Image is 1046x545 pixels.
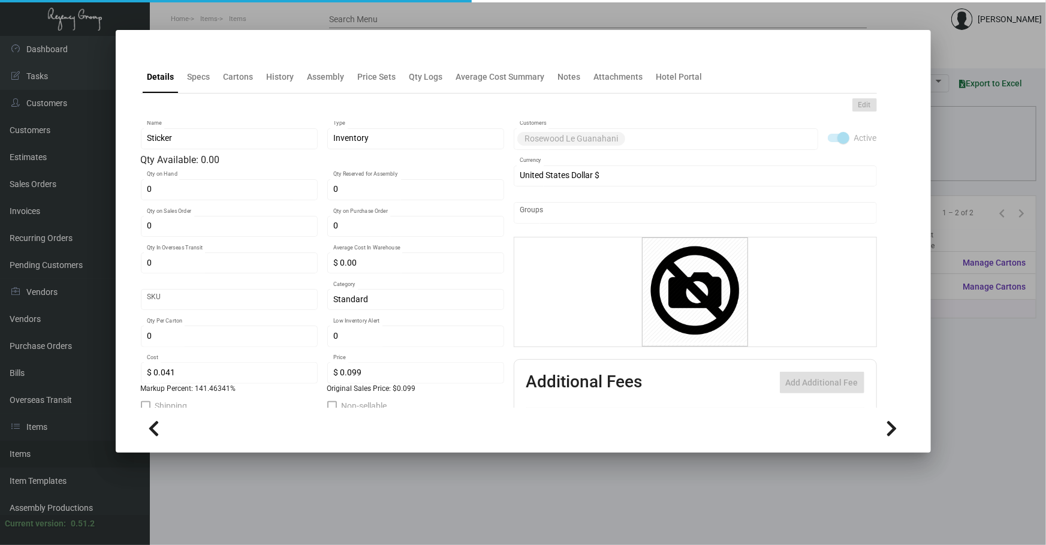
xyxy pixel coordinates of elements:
[628,134,812,144] input: Add new..
[188,71,210,83] div: Specs
[409,71,443,83] div: Qty Logs
[224,71,254,83] div: Cartons
[526,372,643,393] h2: Additional Fees
[141,153,504,167] div: Qty Available: 0.00
[656,71,703,83] div: Hotel Portal
[780,372,864,393] button: Add Additional Fee
[71,517,95,530] div: 0.51.2
[358,71,396,83] div: Price Sets
[147,71,174,83] div: Details
[852,98,877,112] button: Edit
[308,71,345,83] div: Assembly
[456,71,545,83] div: Average Cost Summary
[342,399,387,413] span: Non-sellable
[858,100,871,110] span: Edit
[786,378,858,387] span: Add Additional Fee
[520,208,870,218] input: Add new..
[155,399,188,413] span: Shipping
[517,132,625,146] mat-chip: Rosewood Le Guanahani
[558,71,581,83] div: Notes
[5,517,66,530] div: Current version:
[854,131,877,145] span: Active
[267,71,294,83] div: History
[594,71,643,83] div: Attachments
